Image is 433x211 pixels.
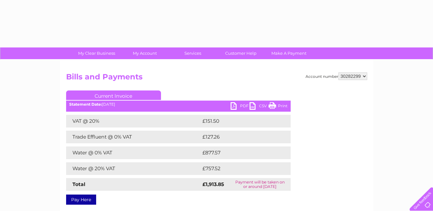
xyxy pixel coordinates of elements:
[250,102,269,111] a: CSV
[71,47,123,59] a: My Clear Business
[66,115,201,127] td: VAT @ 20%
[119,47,171,59] a: My Account
[229,178,290,191] td: Payment will be taken on or around [DATE]
[66,90,161,100] a: Current Invoice
[66,146,201,159] td: Water @ 0% VAT
[167,47,219,59] a: Services
[306,72,367,80] div: Account number
[269,102,288,111] a: Print
[72,181,85,187] strong: Total
[231,102,250,111] a: PDF
[201,146,279,159] td: £877.57
[202,181,224,187] strong: £1,913.85
[69,102,102,107] b: Statement Date:
[201,162,279,175] td: £757.52
[66,131,201,143] td: Trade Effluent @ 0% VAT
[66,162,201,175] td: Water @ 20% VAT
[215,47,267,59] a: Customer Help
[66,195,96,205] a: Pay Here
[263,47,315,59] a: Make A Payment
[201,115,278,127] td: £151.50
[66,102,291,107] div: [DATE]
[66,72,367,84] h2: Bills and Payments
[201,131,279,143] td: £127.26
